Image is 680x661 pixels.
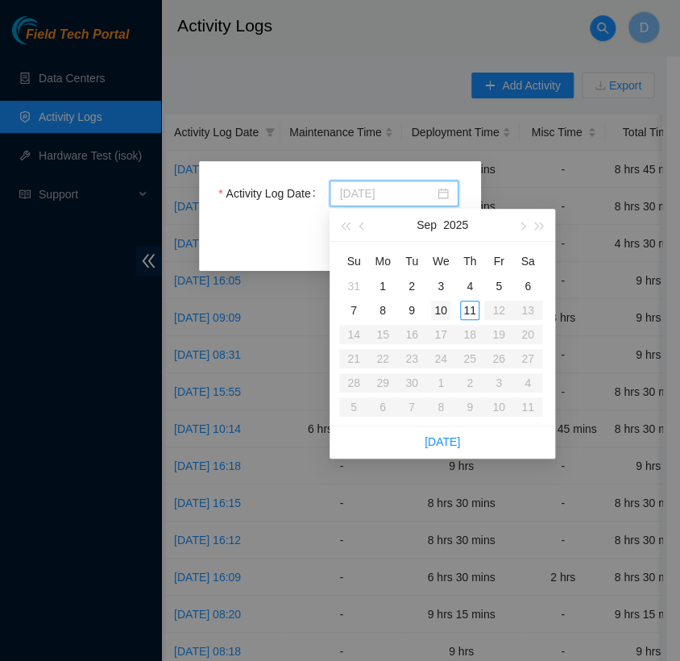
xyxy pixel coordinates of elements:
div: 1 [373,276,392,296]
div: 9 [402,301,421,320]
td: 2025-09-02 [397,274,426,298]
div: 8 [373,301,392,320]
div: 31 [344,276,363,296]
button: Sep [417,209,437,241]
td: 2025-09-09 [397,298,426,322]
th: Fr [484,248,513,274]
input: Activity Log Date [339,185,434,202]
td: 2025-09-05 [484,274,513,298]
div: 10 [431,301,450,320]
td: 2025-09-06 [513,274,542,298]
td: 2025-08-31 [339,274,368,298]
th: Sa [513,248,542,274]
div: 3 [431,276,450,296]
th: Th [455,248,484,274]
div: 5 [489,276,508,296]
td: 2025-09-11 [455,298,484,322]
th: Su [339,248,368,274]
th: We [426,248,455,274]
td: 2025-09-04 [455,274,484,298]
button: 2025 [443,209,468,241]
div: 7 [344,301,363,320]
td: 2025-09-03 [426,274,455,298]
a: [DATE] [425,435,460,448]
td: 2025-09-01 [368,274,397,298]
td: 2025-09-07 [339,298,368,322]
td: 2025-09-08 [368,298,397,322]
div: 6 [518,276,537,296]
div: 2 [402,276,421,296]
div: 4 [460,276,479,296]
label: Activity Log Date [218,181,321,206]
td: 2025-09-10 [426,298,455,322]
th: Mo [368,248,397,274]
div: 11 [460,301,479,320]
th: Tu [397,248,426,274]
